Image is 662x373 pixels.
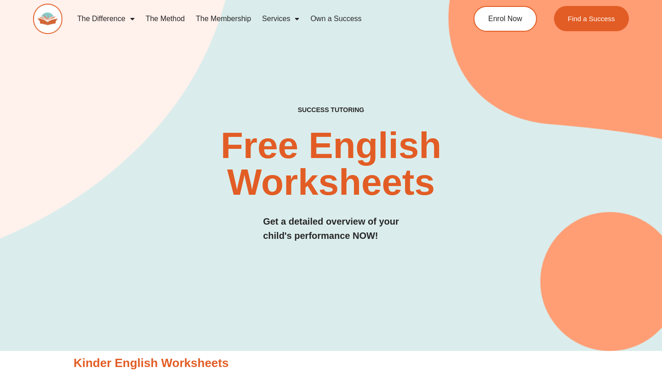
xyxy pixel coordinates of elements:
[74,356,588,371] h3: Kinder English Worksheets
[72,8,140,29] a: The Difference
[257,8,305,29] a: Services
[554,6,629,31] a: Find a Success
[488,15,522,23] span: Enrol Now
[305,8,367,29] a: Own a Success
[190,8,257,29] a: The Membership
[263,215,399,243] h3: Get a detailed overview of your child's performance NOW!
[243,106,419,114] h4: SUCCESS TUTORING​
[140,8,190,29] a: The Method
[72,8,439,29] nav: Menu
[568,15,615,22] span: Find a Success
[134,127,527,201] h2: Free English Worksheets​
[474,6,537,32] a: Enrol Now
